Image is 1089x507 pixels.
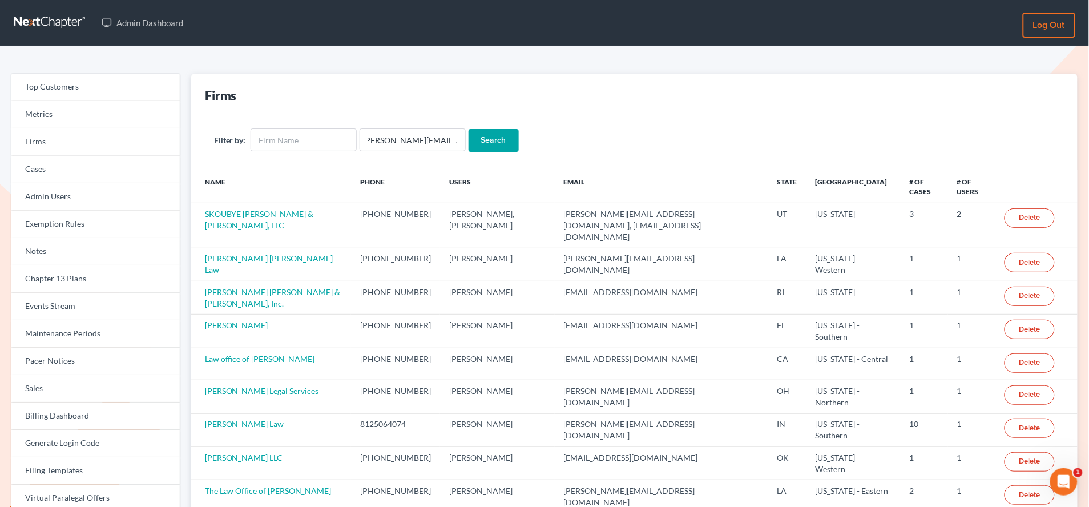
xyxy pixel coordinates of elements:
[205,354,315,364] a: Law office of [PERSON_NAME]
[768,315,806,348] td: FL
[900,413,947,446] td: 10
[11,375,180,403] a: Sales
[251,128,357,151] input: Firm Name
[948,170,995,203] th: # of Users
[806,348,901,380] td: [US_STATE] - Central
[351,348,440,380] td: [PHONE_NUMBER]
[11,320,180,348] a: Maintenance Periods
[214,134,246,146] label: Filter by:
[948,203,995,248] td: 2
[900,170,947,203] th: # of Cases
[205,320,268,330] a: [PERSON_NAME]
[900,203,947,248] td: 3
[351,203,440,248] td: [PHONE_NUMBER]
[351,413,440,446] td: 8125064074
[360,128,466,151] input: Users
[1005,419,1055,438] a: Delete
[11,457,180,485] a: Filing Templates
[900,380,947,413] td: 1
[1005,320,1055,339] a: Delete
[900,315,947,348] td: 1
[440,348,554,380] td: [PERSON_NAME]
[555,203,768,248] td: [PERSON_NAME][EMAIL_ADDRESS][DOMAIN_NAME], [EMAIL_ADDRESS][DOMAIN_NAME]
[205,486,332,496] a: The Law Office of [PERSON_NAME]
[11,101,180,128] a: Metrics
[11,293,180,320] a: Events Stream
[440,413,554,446] td: [PERSON_NAME]
[96,13,189,33] a: Admin Dashboard
[555,380,768,413] td: [PERSON_NAME][EMAIL_ADDRESS][DOMAIN_NAME]
[768,447,806,480] td: OK
[11,430,180,457] a: Generate Login Code
[948,281,995,315] td: 1
[555,413,768,446] td: [PERSON_NAME][EMAIL_ADDRESS][DOMAIN_NAME]
[440,315,554,348] td: [PERSON_NAME]
[440,248,554,281] td: [PERSON_NAME]
[11,348,180,375] a: Pacer Notices
[440,281,554,315] td: [PERSON_NAME]
[1005,452,1055,472] a: Delete
[555,170,768,203] th: Email
[806,170,901,203] th: [GEOGRAPHIC_DATA]
[555,447,768,480] td: [EMAIL_ADDRESS][DOMAIN_NAME]
[205,253,333,275] a: [PERSON_NAME] [PERSON_NAME] Law
[900,447,947,480] td: 1
[11,403,180,430] a: Billing Dashboard
[1005,385,1055,405] a: Delete
[768,380,806,413] td: OH
[555,248,768,281] td: [PERSON_NAME][EMAIL_ADDRESS][DOMAIN_NAME]
[768,348,806,380] td: CA
[440,447,554,480] td: [PERSON_NAME]
[351,170,440,203] th: Phone
[351,281,440,315] td: [PHONE_NUMBER]
[806,380,901,413] td: [US_STATE] - Northern
[948,413,995,446] td: 1
[768,203,806,248] td: UT
[440,380,554,413] td: [PERSON_NAME]
[440,203,554,248] td: [PERSON_NAME], [PERSON_NAME]
[351,380,440,413] td: [PHONE_NUMBER]
[11,238,180,265] a: Notes
[1023,13,1075,38] a: Log out
[11,128,180,156] a: Firms
[469,129,519,152] input: Search
[555,348,768,380] td: [EMAIL_ADDRESS][DOMAIN_NAME]
[1005,287,1055,306] a: Delete
[806,248,901,281] td: [US_STATE] - Western
[768,248,806,281] td: LA
[351,315,440,348] td: [PHONE_NUMBER]
[1005,208,1055,228] a: Delete
[768,281,806,315] td: RI
[205,419,284,429] a: [PERSON_NAME] Law
[806,203,901,248] td: [US_STATE]
[1074,468,1083,477] span: 1
[1050,468,1078,496] iframe: Intercom live chat
[948,315,995,348] td: 1
[806,281,901,315] td: [US_STATE]
[948,447,995,480] td: 1
[351,248,440,281] td: [PHONE_NUMBER]
[1005,485,1055,505] a: Delete
[948,248,995,281] td: 1
[806,413,901,446] td: [US_STATE] - Southern
[900,281,947,315] td: 1
[806,315,901,348] td: [US_STATE] - Southern
[555,281,768,315] td: [EMAIL_ADDRESS][DOMAIN_NAME]
[205,209,314,230] a: SKOUBYE [PERSON_NAME] & [PERSON_NAME], LLC
[900,348,947,380] td: 1
[205,287,341,308] a: [PERSON_NAME] [PERSON_NAME] & [PERSON_NAME], Inc.
[11,183,180,211] a: Admin Users
[11,156,180,183] a: Cases
[1005,253,1055,272] a: Delete
[806,447,901,480] td: [US_STATE] - Western
[205,87,237,104] div: Firms
[11,265,180,293] a: Chapter 13 Plans
[555,315,768,348] td: [EMAIL_ADDRESS][DOMAIN_NAME]
[11,211,180,238] a: Exemption Rules
[1005,353,1055,373] a: Delete
[205,453,283,462] a: [PERSON_NAME] LLC
[440,170,554,203] th: Users
[191,170,352,203] th: Name
[351,447,440,480] td: [PHONE_NUMBER]
[205,386,319,396] a: [PERSON_NAME] Legal Services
